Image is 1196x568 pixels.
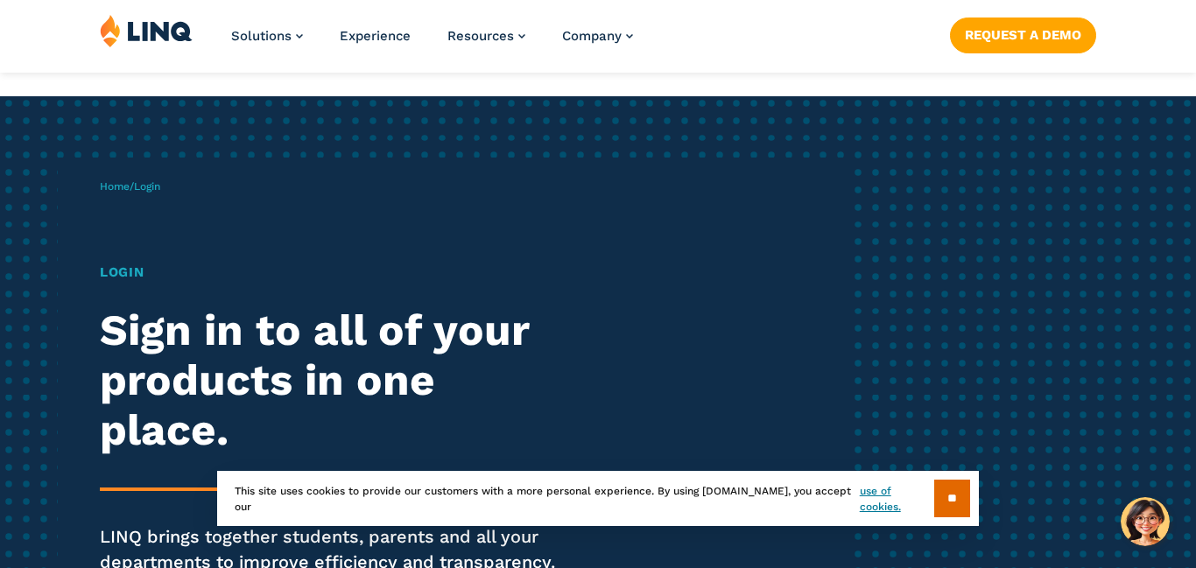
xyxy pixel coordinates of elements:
[447,28,525,44] a: Resources
[340,28,411,44] a: Experience
[100,14,193,47] img: LINQ | K‑12 Software
[231,28,292,44] span: Solutions
[231,14,633,72] nav: Primary Navigation
[100,180,130,193] a: Home
[562,28,633,44] a: Company
[1121,497,1170,546] button: Hello, have a question? Let’s chat.
[950,14,1096,53] nav: Button Navigation
[562,28,622,44] span: Company
[134,180,160,193] span: Login
[217,471,979,526] div: This site uses cookies to provide our customers with a more personal experience. By using [DOMAIN...
[860,483,934,515] a: use of cookies.
[100,180,160,193] span: /
[231,28,303,44] a: Solutions
[100,305,560,454] h2: Sign in to all of your products in one place.
[447,28,514,44] span: Resources
[100,263,560,283] h1: Login
[950,18,1096,53] a: Request a Demo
